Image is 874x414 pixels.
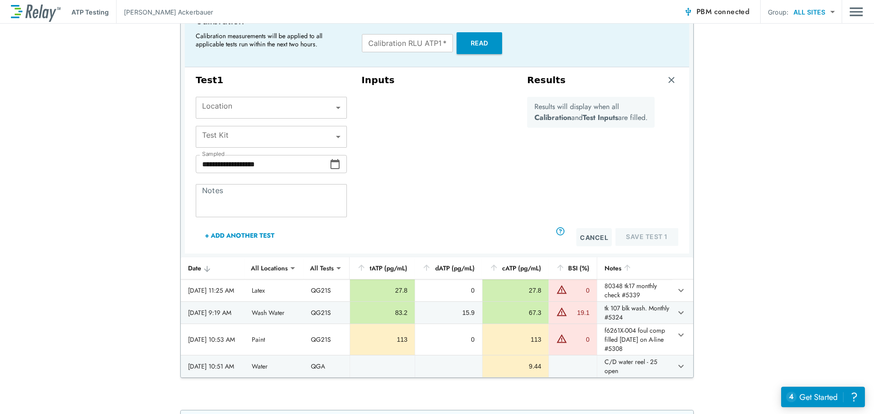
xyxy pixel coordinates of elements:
[556,333,567,344] img: Warning
[569,286,589,295] div: 0
[304,355,350,377] td: QGA
[304,259,340,277] div: All Tests
[304,302,350,324] td: QG21S
[357,335,407,344] div: 113
[422,335,475,344] div: 0
[768,7,788,17] p: Group:
[534,112,571,123] b: Calibration
[422,286,475,295] div: 0
[556,263,589,274] div: BSI (%)
[569,308,589,317] div: 19.1
[489,263,541,274] div: cATP (pg/mL)
[196,224,284,246] button: + Add Another Test
[188,308,237,317] div: [DATE] 9:19 AM
[490,308,541,317] div: 67.3
[196,75,347,86] h3: Test 1
[569,335,589,344] div: 0
[124,7,213,17] p: [PERSON_NAME] Ackerbauer
[583,112,618,123] b: Test Inputs
[534,101,648,123] p: Results will display when all and are filled.
[71,7,109,17] p: ATP Testing
[490,362,541,371] div: 9.44
[597,279,672,301] td: 80348 tk17 monthly check #5339
[188,362,237,371] div: [DATE] 10:51 AM
[849,3,863,20] button: Main menu
[202,151,225,157] label: Sampled
[244,259,294,277] div: All Locations
[673,283,689,298] button: expand row
[361,75,513,86] h3: Inputs
[556,284,567,295] img: Warning
[684,7,693,16] img: Connected Icon
[244,355,304,377] td: Water
[714,6,750,17] span: connected
[673,327,689,343] button: expand row
[181,257,693,378] table: sticky table
[244,324,304,355] td: Paint
[849,3,863,20] img: Drawer Icon
[357,286,407,295] div: 27.8
[244,279,304,301] td: Latex
[357,263,407,274] div: tATP (pg/mL)
[457,32,502,54] button: Read
[181,257,244,279] th: Date
[490,335,541,344] div: 113
[597,324,672,355] td: f6261X-004 foul comp filled [DATE] on A-line #5308
[527,75,566,86] h3: Results
[196,155,330,173] input: Choose date, selected date is Sep 26, 2025
[11,2,61,22] img: LuminUltra Relay
[357,308,407,317] div: 83.2
[244,302,304,324] td: Wash Water
[696,5,749,18] span: PBM
[304,324,350,355] td: QG21S
[605,263,665,274] div: Notes
[673,305,689,320] button: expand row
[673,359,689,374] button: expand row
[490,286,541,295] div: 27.8
[597,355,672,377] td: C/D water reel - 25 open
[188,286,237,295] div: [DATE] 11:25 AM
[304,279,350,301] td: QG21S
[196,32,341,48] p: Calibration measurements will be applied to all applicable tests run within the next two hours.
[781,387,865,407] iframe: Resource center
[422,263,475,274] div: dATP (pg/mL)
[597,302,672,324] td: tk 107 blk wash. Monthly #5324
[680,3,753,21] button: PBM connected
[556,306,567,317] img: Warning
[667,75,676,85] img: Remove
[576,228,612,246] button: Cancel
[188,335,237,344] div: [DATE] 10:53 AM
[422,308,475,317] div: 15.9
